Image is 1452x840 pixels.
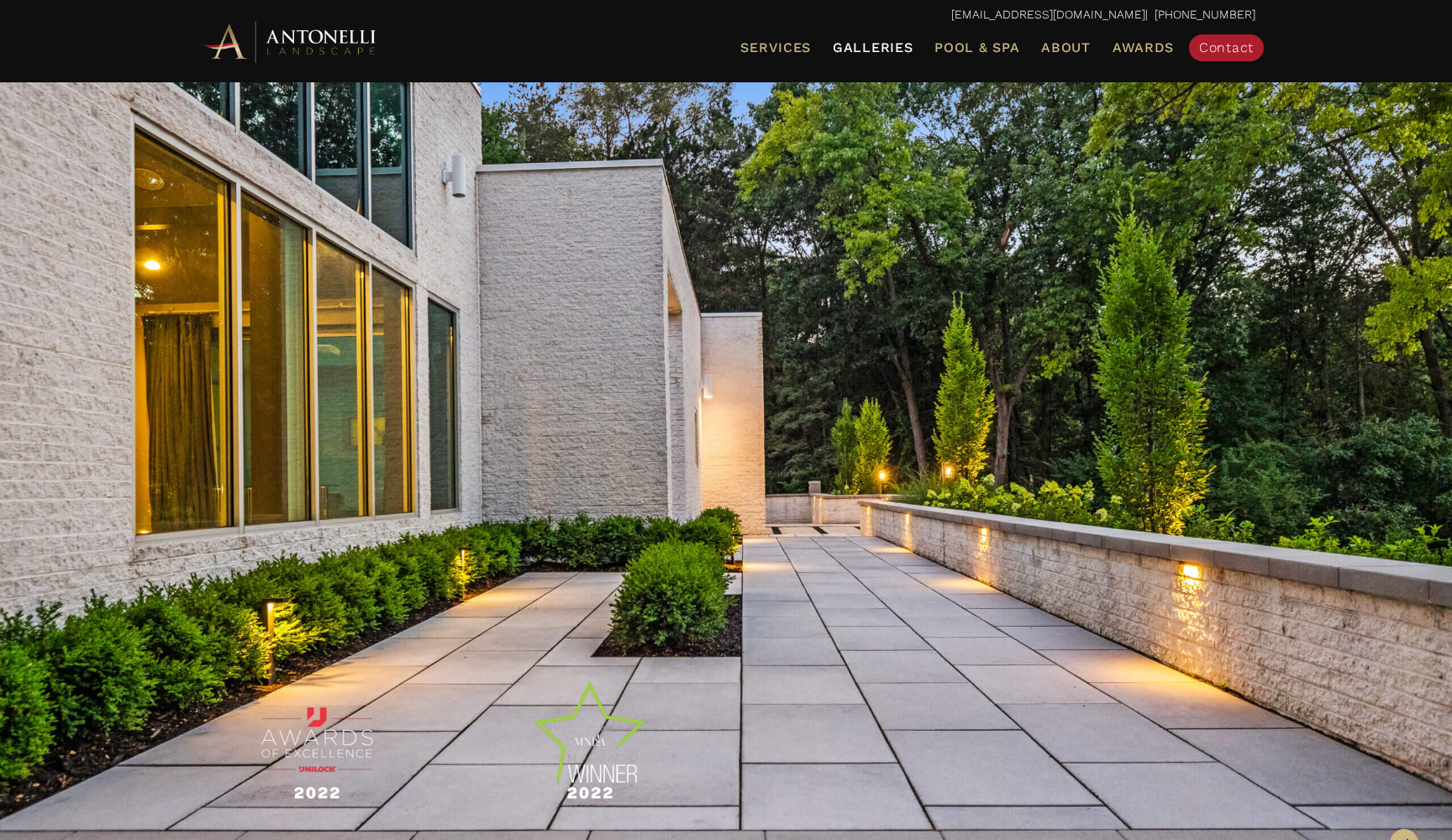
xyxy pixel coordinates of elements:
img: Antonelli Horizontal Logo [197,18,381,65]
a: Contact [1189,34,1264,61]
img: MNLA Winner 2022 [527,678,653,804]
a: About [1034,37,1097,59]
span: About [1041,41,1091,55]
p: | [PHONE_NUMBER] [197,4,1255,26]
a: Awards [1106,37,1181,59]
span: Pool & Spa [934,39,1019,55]
a: Pool & Spa [928,37,1026,59]
span: Awards [1113,39,1174,55]
a: Services [734,37,818,59]
img: Add a subheading (16) [254,678,380,804]
span: Contact [1199,39,1254,55]
span: Services [740,41,811,55]
a: [EMAIL_ADDRESS][DOMAIN_NAME] [951,8,1145,21]
span: Galleries [833,39,913,55]
a: Galleries [826,37,919,59]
